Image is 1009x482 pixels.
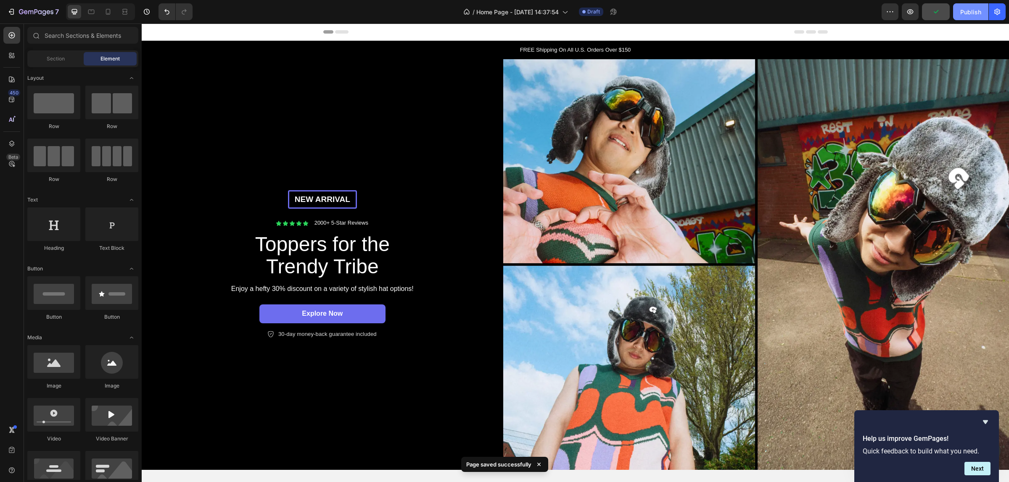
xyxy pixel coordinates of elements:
[3,3,63,20] button: 7
[85,123,138,130] div: Row
[85,176,138,183] div: Row
[47,55,65,63] span: Section
[86,209,275,255] h2: Toppers for the Trendy Tribe
[27,244,80,252] div: Heading
[27,313,80,321] div: Button
[173,196,227,203] p: 2000+ 5-Star Reviews
[27,27,138,44] input: Search Sections & Elements
[8,89,20,96] div: 450
[85,244,138,252] div: Text Block
[148,171,213,181] p: New arrival
[125,262,138,275] span: Toggle open
[466,460,531,469] p: Page saved successfully
[953,3,988,20] button: Publish
[27,265,43,272] span: Button
[960,8,981,16] div: Publish
[9,261,352,270] p: Enjoy a hefty 30% discount on a variety of stylish hat options!
[137,307,235,314] p: 30-day money-back guarantee included
[27,334,42,341] span: Media
[27,196,38,204] span: Text
[85,435,138,443] div: Video Banner
[118,281,244,300] a: Explore Now
[6,154,20,160] div: Beta
[980,417,991,427] button: Hide survey
[125,193,138,207] span: Toggle open
[863,447,991,455] p: Quick feedback to build what you need.
[27,74,44,82] span: Layout
[55,7,59,17] p: 7
[27,435,80,443] div: Video
[587,8,600,16] span: Draft
[863,434,991,444] h2: Help us improve GemPages!
[158,3,193,20] div: Undo/Redo
[85,313,138,321] div: Button
[27,123,80,130] div: Row
[85,382,138,390] div: Image
[27,176,80,183] div: Row
[964,462,991,475] button: Next question
[160,286,201,295] p: Explore Now
[142,24,1009,482] iframe: Design area
[362,36,867,446] img: gempages_432750572815254551-fa64ec21-0cb6-4a07-a93d-fbdf5915c261.webp
[27,382,80,390] div: Image
[476,8,559,16] span: Home Page - [DATE] 14:37:54
[125,71,138,85] span: Toggle open
[863,417,991,475] div: Help us improve GemPages!
[100,55,120,63] span: Element
[473,8,475,16] span: /
[125,331,138,344] span: Toggle open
